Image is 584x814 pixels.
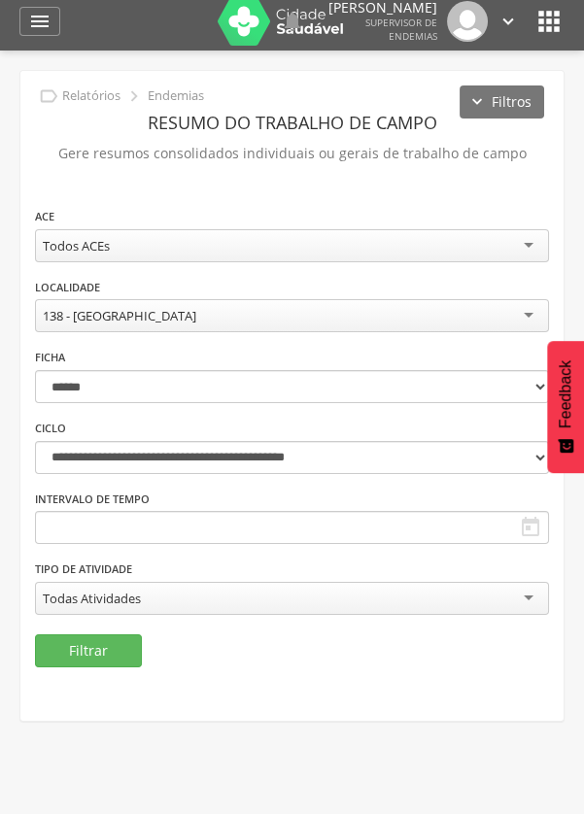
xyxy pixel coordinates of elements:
[498,1,519,42] a: 
[365,16,437,43] span: Supervisor de Endemias
[519,516,542,539] i: 
[460,85,544,119] button: Filtros
[43,590,141,607] div: Todas Atividades
[35,140,549,167] p: Gere resumos consolidados individuais ou gerais de trabalho de campo
[38,85,59,107] i: 
[35,421,66,436] label: Ciclo
[148,88,204,104] p: Endemias
[43,307,196,324] div: 138 - [GEOGRAPHIC_DATA]
[328,1,437,15] p: [PERSON_NAME]
[35,634,142,667] button: Filtrar
[281,1,304,42] a: 
[35,492,150,507] label: Intervalo de Tempo
[557,360,574,428] span: Feedback
[19,7,60,36] a: 
[498,11,519,32] i: 
[35,209,54,224] label: ACE
[35,105,549,140] header: Resumo do Trabalho de Campo
[62,88,120,104] p: Relatórios
[35,350,65,365] label: Ficha
[547,341,584,473] button: Feedback - Mostrar pesquisa
[35,561,132,577] label: Tipo de Atividade
[43,237,110,254] div: Todos ACEs
[123,85,145,107] i: 
[28,10,52,33] i: 
[35,280,100,295] label: Localidade
[533,6,565,37] i: 
[281,10,304,33] i: 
